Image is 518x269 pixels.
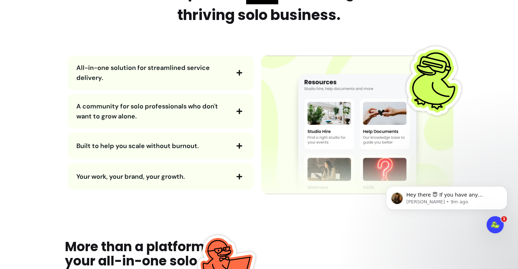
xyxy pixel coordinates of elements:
[501,216,507,222] span: 1
[76,142,199,150] span: Built to help you scale without burnout.
[76,171,246,183] button: Your work, your brand, your growth.
[375,171,518,250] iframe: Intercom notifications message
[76,172,185,181] span: Your work, your brand, your growth.
[76,63,246,83] button: All-in-one solution for streamlined service delivery.
[400,45,471,116] img: Fluum Duck sticker
[487,216,504,233] iframe: Intercom live chat
[76,140,246,152] button: Built to help you scale without burnout.
[76,64,210,82] span: All-in-one solution for streamlined service delivery.
[76,101,246,121] button: A community for solo professionals who don't want to grow alone.
[76,102,218,121] span: A community for solo professionals who don't want to grow alone.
